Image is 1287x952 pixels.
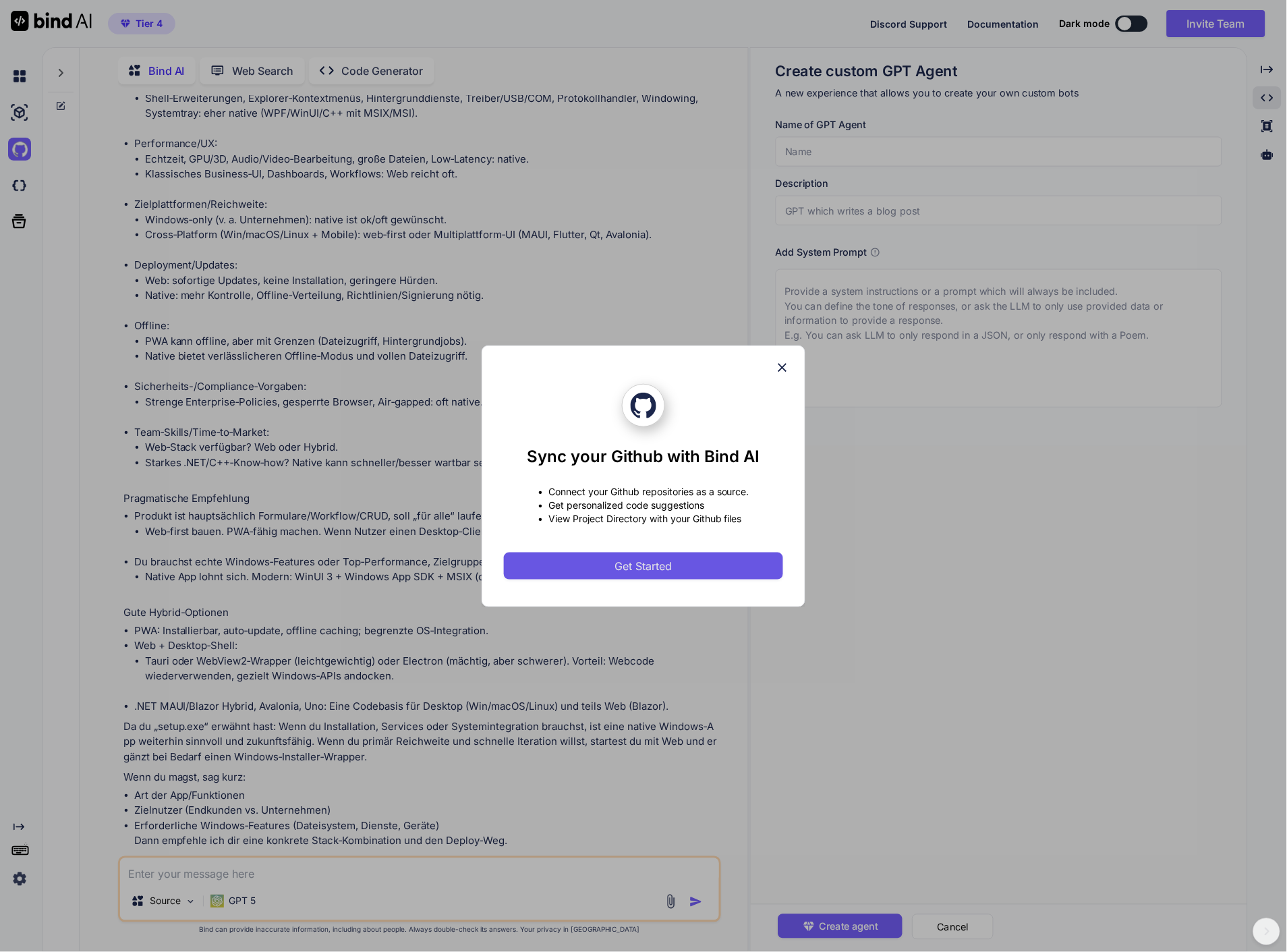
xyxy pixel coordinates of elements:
span: Get Started [615,558,673,574]
p: • View Project Directory with your Github files [538,512,749,526]
button: Get Started [504,553,783,580]
p: • Get personalized code suggestions [538,499,749,512]
h1: Sync your Github with Bind AI [527,446,760,468]
p: • Connect your Github repositories as a source. [538,485,749,499]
